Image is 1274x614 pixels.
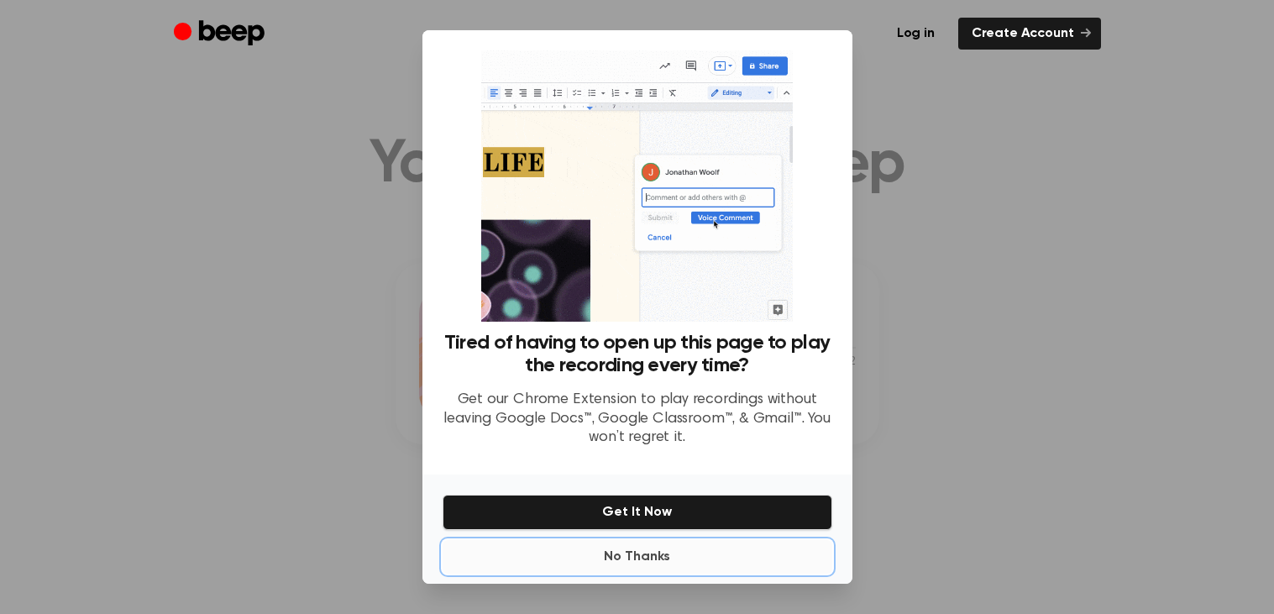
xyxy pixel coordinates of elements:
[443,391,832,448] p: Get our Chrome Extension to play recordings without leaving Google Docs™, Google Classroom™, & Gm...
[174,18,269,50] a: Beep
[958,18,1101,50] a: Create Account
[443,540,832,574] button: No Thanks
[443,332,832,377] h3: Tired of having to open up this page to play the recording every time?
[443,495,832,530] button: Get It Now
[481,50,793,322] img: Beep extension in action
[883,18,948,50] a: Log in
